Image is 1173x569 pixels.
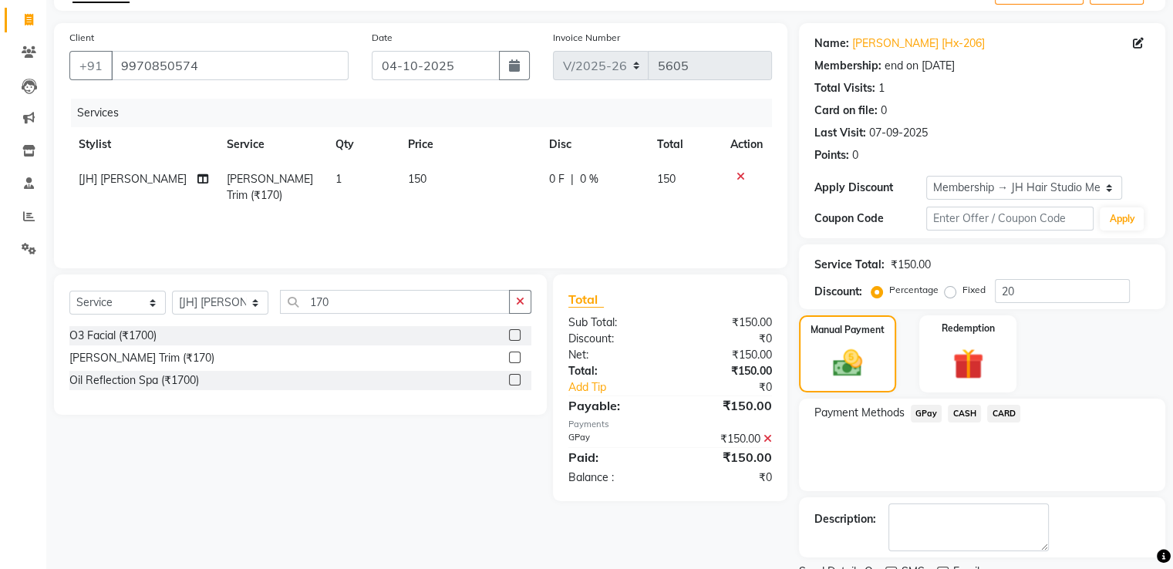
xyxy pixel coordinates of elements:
span: 0 F [549,171,565,187]
label: Invoice Number [553,31,620,45]
div: Net: [557,347,670,363]
label: Date [372,31,393,45]
img: _gift.svg [943,345,993,383]
div: ₹150.00 [670,448,784,466]
div: Points: [814,147,849,163]
div: Discount: [557,331,670,347]
span: | [571,171,574,187]
div: Membership: [814,58,881,74]
div: Payable: [557,396,670,415]
span: CARD [987,405,1020,423]
div: Name: [814,35,849,52]
div: ₹0 [670,331,784,347]
div: Apply Discount [814,180,926,196]
div: 07-09-2025 [869,125,928,141]
div: ₹150.00 [670,315,784,331]
a: Add Tip [557,379,689,396]
th: Action [721,127,772,162]
label: Client [69,31,94,45]
div: Description: [814,511,876,527]
label: Manual Payment [811,323,885,337]
div: Service Total: [814,257,885,273]
div: 1 [878,80,885,96]
span: 0 % [580,171,598,187]
div: Last Visit: [814,125,866,141]
label: Fixed [962,283,986,297]
div: Discount: [814,284,862,300]
input: Search or Scan [280,290,510,314]
div: end on [DATE] [885,58,955,74]
div: Total Visits: [814,80,875,96]
span: CASH [948,405,981,423]
div: ₹150.00 [670,431,784,447]
input: Search by Name/Mobile/Email/Code [111,51,349,80]
div: ₹150.00 [670,396,784,415]
span: [JH] [PERSON_NAME] [79,172,187,186]
button: +91 [69,51,113,80]
th: Total [648,127,721,162]
div: O3 Facial (₹1700) [69,328,157,344]
span: Payment Methods [814,405,905,421]
div: Payments [568,418,772,431]
span: 150 [408,172,426,186]
div: 0 [881,103,887,119]
div: ₹0 [689,379,783,396]
div: Card on file: [814,103,878,119]
th: Qty [326,127,399,162]
div: Balance : [557,470,670,486]
a: [PERSON_NAME] [Hx-206] [852,35,985,52]
span: [PERSON_NAME] Trim (₹170) [227,172,313,202]
span: 1 [335,172,342,186]
div: ₹150.00 [670,347,784,363]
div: Total: [557,363,670,379]
span: GPay [911,405,942,423]
div: Sub Total: [557,315,670,331]
label: Redemption [942,322,995,335]
span: 150 [657,172,676,186]
th: Price [399,127,540,162]
label: Percentage [889,283,939,297]
div: ₹0 [670,470,784,486]
div: [PERSON_NAME] Trim (₹170) [69,350,214,366]
div: 0 [852,147,858,163]
th: Stylist [69,127,217,162]
img: _cash.svg [824,346,871,380]
th: Disc [540,127,648,162]
input: Enter Offer / Coupon Code [926,207,1094,231]
div: ₹150.00 [670,363,784,379]
span: Total [568,291,604,308]
div: GPay [557,431,670,447]
button: Apply [1100,207,1144,231]
div: Paid: [557,448,670,466]
div: Oil Reflection Spa (₹1700) [69,372,199,389]
th: Service [217,127,326,162]
div: ₹150.00 [891,257,931,273]
div: Services [71,99,784,127]
div: Coupon Code [814,210,926,227]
